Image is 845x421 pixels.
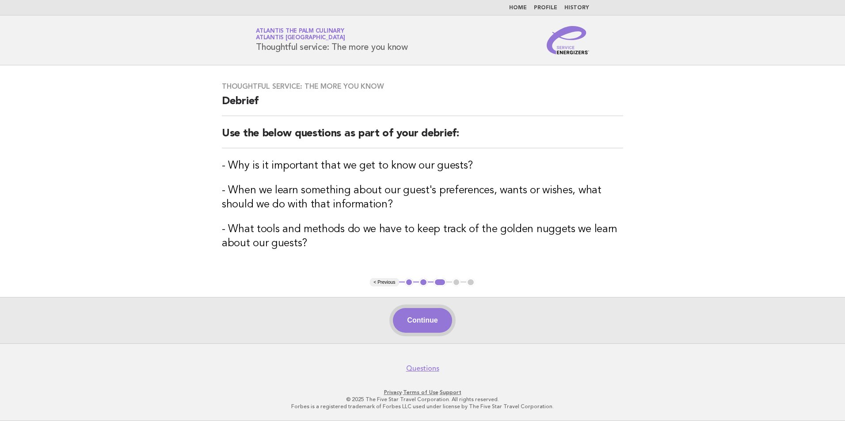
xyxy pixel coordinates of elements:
h2: Debrief [222,94,623,116]
button: Continue [393,308,452,333]
h3: - When we learn something about our guest's preferences, wants or wishes, what should we do with ... [222,184,623,212]
a: Questions [406,364,439,373]
p: © 2025 The Five Star Travel Corporation. All rights reserved. [152,396,693,403]
a: Privacy [384,389,402,395]
h1: Thoughtful service: The more you know [256,29,408,52]
a: Profile [534,5,557,11]
button: < Previous [370,278,399,287]
h2: Use the below questions as part of your debrief: [222,127,623,148]
a: History [564,5,589,11]
button: 3 [434,278,446,287]
span: Atlantis [GEOGRAPHIC_DATA] [256,35,345,41]
a: Support [440,389,461,395]
img: Service Energizers [547,26,589,54]
button: 2 [419,278,428,287]
h3: Thoughtful service: The more you know [222,82,623,91]
h3: - What tools and methods do we have to keep track of the golden nuggets we learn about our guests? [222,222,623,251]
a: Atlantis The Palm CulinaryAtlantis [GEOGRAPHIC_DATA] [256,28,345,41]
button: 1 [405,278,414,287]
p: · · [152,389,693,396]
h3: - Why is it important that we get to know our guests? [222,159,623,173]
p: Forbes is a registered trademark of Forbes LLC used under license by The Five Star Travel Corpora... [152,403,693,410]
a: Terms of Use [403,389,438,395]
a: Home [509,5,527,11]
